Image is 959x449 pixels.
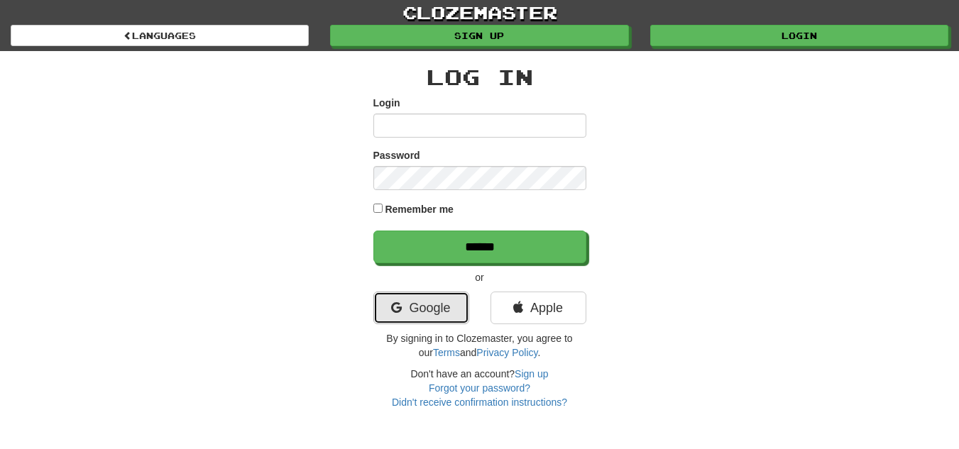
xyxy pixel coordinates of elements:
[476,347,537,358] a: Privacy Policy
[373,65,586,89] h2: Log In
[373,270,586,284] p: or
[373,148,420,162] label: Password
[392,397,567,408] a: Didn't receive confirmation instructions?
[491,292,586,324] a: Apple
[385,202,454,216] label: Remember me
[330,25,628,46] a: Sign up
[373,331,586,360] p: By signing in to Clozemaster, you agree to our and .
[650,25,948,46] a: Login
[433,347,460,358] a: Terms
[373,292,469,324] a: Google
[373,367,586,409] div: Don't have an account?
[515,368,548,379] a: Sign up
[429,382,530,394] a: Forgot your password?
[11,25,309,46] a: Languages
[373,96,400,110] label: Login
